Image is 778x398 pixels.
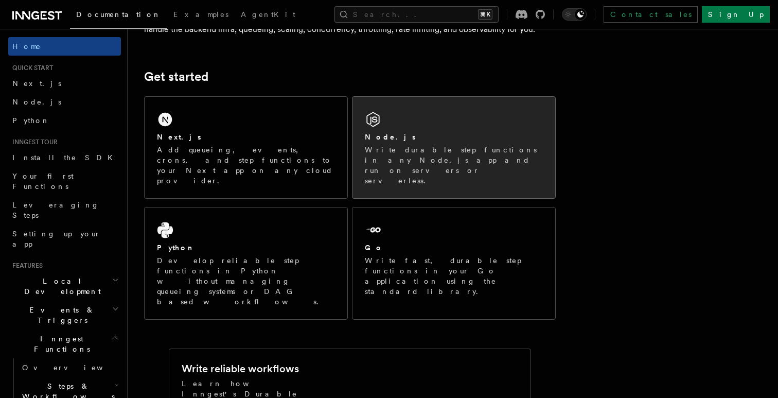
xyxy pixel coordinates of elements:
span: Next.js [12,79,61,88]
a: Leveraging Steps [8,196,121,224]
span: Documentation [76,10,161,19]
span: Events & Triggers [8,305,112,325]
span: Overview [22,364,128,372]
kbd: ⌘K [478,9,492,20]
p: Write fast, durable step functions in your Go application using the standard library. [365,255,543,297]
button: Local Development [8,272,121,301]
span: Local Development [8,276,112,297]
a: Next.jsAdd queueing, events, crons, and step functions to your Next app on any cloud provider. [144,96,348,199]
p: Write durable step functions in any Node.js app and run on servers or serverless. [365,145,543,186]
button: Inngest Functions [8,330,121,358]
h2: Go [365,243,383,253]
h2: Write reliable workflows [182,361,299,376]
a: Get started [144,70,208,84]
button: Events & Triggers [8,301,121,330]
h2: Next.js [157,132,201,142]
span: Your first Functions [12,172,74,191]
a: Setting up your app [8,224,121,253]
a: PythonDevelop reliable step functions in Python without managing queueing systems or DAG based wo... [144,207,348,320]
a: Overview [18,358,121,377]
span: Inngest tour [8,138,58,146]
p: Develop reliable step functions in Python without managing queueing systems or DAG based workflows. [157,255,335,307]
a: Contact sales [604,6,698,23]
button: Search...⌘K [334,6,499,23]
a: Documentation [70,3,167,29]
a: Next.js [8,74,121,93]
a: Install the SDK [8,148,121,167]
button: Toggle dark mode [562,8,587,21]
span: Install the SDK [12,153,119,162]
span: AgentKit [241,10,295,19]
span: Examples [173,10,228,19]
a: Your first Functions [8,167,121,196]
h2: Python [157,243,195,253]
a: Sign Up [702,6,770,23]
a: Python [8,111,121,130]
a: Node.js [8,93,121,111]
span: Node.js [12,98,61,106]
span: Python [12,116,50,125]
a: AgentKit [235,3,302,28]
a: Home [8,37,121,56]
p: Add queueing, events, crons, and step functions to your Next app on any cloud provider. [157,145,335,186]
span: Home [12,41,41,51]
h2: Node.js [365,132,416,142]
a: Node.jsWrite durable step functions in any Node.js app and run on servers or serverless. [352,96,556,199]
span: Inngest Functions [8,334,111,354]
a: GoWrite fast, durable step functions in your Go application using the standard library. [352,207,556,320]
span: Features [8,262,43,270]
span: Leveraging Steps [12,201,99,219]
span: Quick start [8,64,53,72]
span: Setting up your app [12,230,101,248]
a: Examples [167,3,235,28]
